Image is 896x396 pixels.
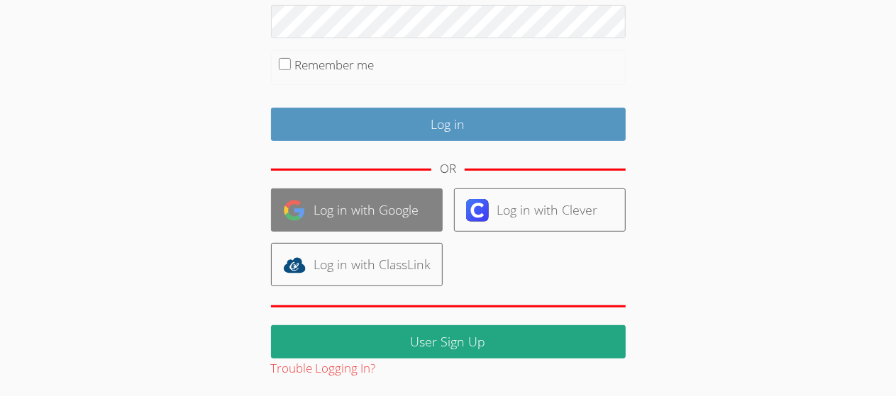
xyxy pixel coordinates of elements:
img: classlink-logo-d6bb404cc1216ec64c9a2012d9dc4662098be43eaf13dc465df04b49fa7ab582.svg [283,254,306,276]
a: Log in with ClassLink [271,243,443,286]
a: Log in with Clever [454,188,626,232]
img: google-logo-50288ca7cdecda66e5e0955fdab243c47b7ad437acaf1139b6f446037453330a.svg [283,199,306,222]
input: Log in [271,108,626,141]
img: clever-logo-6eab21bc6e7a338710f1a6ff85c0baf02591cd810cc4098c63d3a4b26e2feb20.svg [466,199,489,222]
label: Remember me [294,57,374,73]
a: User Sign Up [271,325,626,358]
div: OR [440,159,456,179]
a: Log in with Google [271,188,443,232]
button: Trouble Logging In? [271,358,376,379]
